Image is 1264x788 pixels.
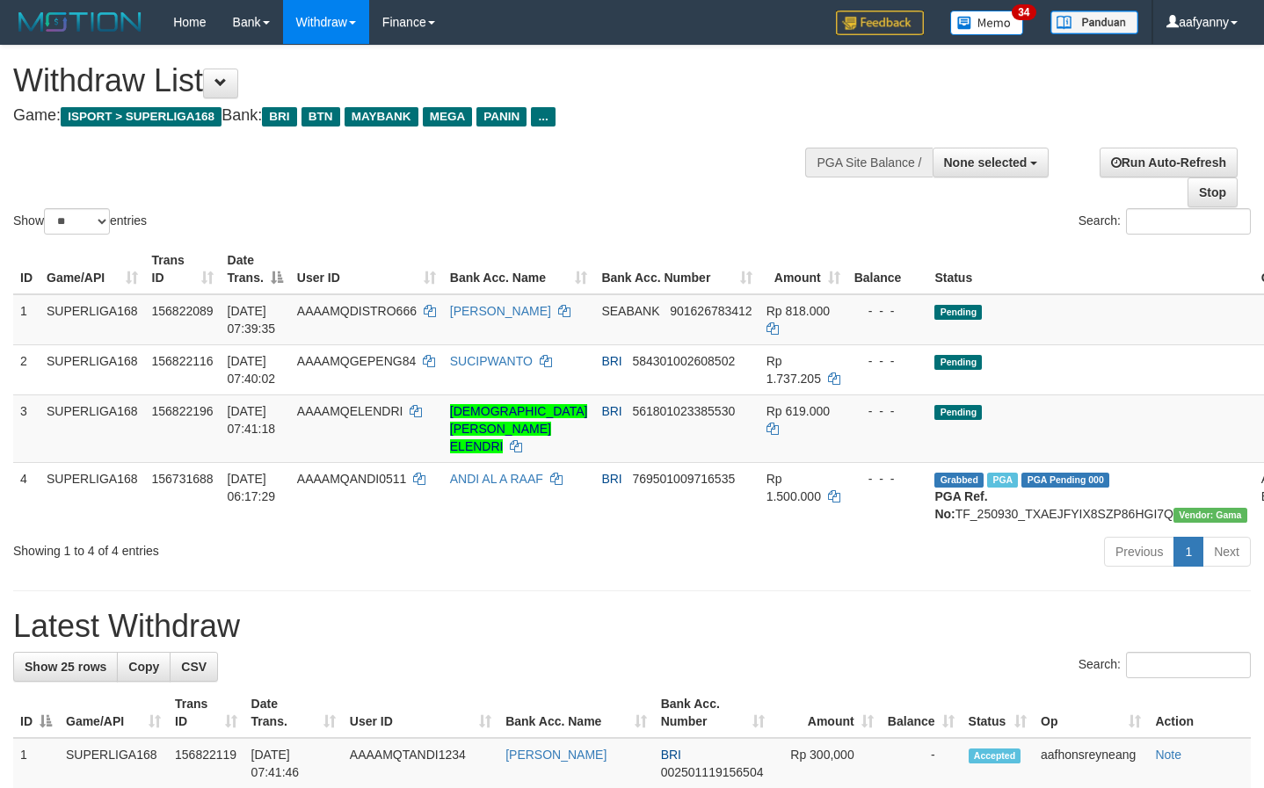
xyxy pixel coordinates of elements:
span: 156731688 [152,472,214,486]
span: None selected [944,155,1028,170]
label: Search: [1079,652,1251,678]
th: Trans ID: activate to sort column ascending [168,688,244,738]
span: BRI [601,472,621,486]
a: [PERSON_NAME] [505,748,607,762]
th: Op: activate to sort column ascending [1034,688,1148,738]
a: Show 25 rows [13,652,118,682]
td: 3 [13,394,40,462]
span: [DATE] 07:39:35 [228,304,276,336]
span: Rp 1.737.205 [766,354,821,386]
span: Copy 561801023385530 to clipboard [632,404,735,418]
span: BRI [601,404,621,418]
a: 1 [1173,537,1203,567]
div: - - - [854,352,921,370]
span: MEGA [423,107,473,127]
span: Rp 818.000 [766,304,830,318]
a: Stop [1188,177,1238,207]
th: Date Trans.: activate to sort column descending [221,244,290,294]
span: MAYBANK [345,107,418,127]
span: Copy 769501009716535 to clipboard [632,472,735,486]
th: Date Trans.: activate to sort column ascending [244,688,343,738]
img: Feedback.jpg [836,11,924,35]
td: 2 [13,344,40,394]
label: Show entries [13,208,147,235]
span: Copy [128,660,159,674]
span: BRI [601,354,621,368]
th: Game/API: activate to sort column ascending [59,688,168,738]
span: Rp 1.500.000 [766,472,821,503]
div: Showing 1 to 4 of 4 entries [13,535,513,560]
a: ANDI AL A RAAF [450,472,543,486]
span: 34 [1012,4,1035,20]
th: ID [13,244,40,294]
th: Game/API: activate to sort column ascending [40,244,145,294]
span: Rp 619.000 [766,404,830,418]
span: AAAAMQGEPENG84 [297,354,416,368]
span: Copy 584301002608502 to clipboard [632,354,735,368]
a: Note [1155,748,1181,762]
span: AAAAMQDISTRO666 [297,304,417,318]
a: [PERSON_NAME] [450,304,551,318]
th: Balance: activate to sort column ascending [881,688,962,738]
th: Bank Acc. Number: activate to sort column ascending [654,688,772,738]
th: Bank Acc. Name: activate to sort column ascending [498,688,653,738]
span: Marked by aafromsomean [987,473,1018,488]
img: Button%20Memo.svg [950,11,1024,35]
span: PGA Pending [1021,473,1109,488]
th: Bank Acc. Number: activate to sort column ascending [594,244,759,294]
a: Next [1202,537,1251,567]
span: Copy 901626783412 to clipboard [670,304,752,318]
span: Vendor URL: https://trx31.1velocity.biz [1173,508,1247,523]
span: 156822196 [152,404,214,418]
th: Status [927,244,1253,294]
td: 4 [13,462,40,530]
span: Pending [934,355,982,370]
input: Search: [1126,652,1251,678]
input: Search: [1126,208,1251,235]
div: - - - [854,302,921,320]
th: Action [1148,688,1251,738]
span: AAAAMQELENDRI [297,404,403,418]
td: 1 [13,294,40,345]
a: Copy [117,652,171,682]
span: ISPORT > SUPERLIGA168 [61,107,222,127]
th: User ID: activate to sort column ascending [343,688,498,738]
th: User ID: activate to sort column ascending [290,244,443,294]
a: Run Auto-Refresh [1100,148,1238,177]
span: Accepted [969,748,1021,763]
th: Amount: activate to sort column ascending [772,688,881,738]
span: BRI [661,748,681,762]
a: SUCIPWANTO [450,354,533,368]
div: PGA Site Balance / [805,148,932,177]
th: Balance [847,244,928,294]
td: SUPERLIGA168 [40,344,145,394]
th: ID: activate to sort column descending [13,688,59,738]
th: Status: activate to sort column ascending [962,688,1035,738]
span: ... [531,107,555,127]
span: [DATE] 06:17:29 [228,472,276,503]
span: [DATE] 07:40:02 [228,354,276,386]
select: Showentries [44,208,110,235]
th: Trans ID: activate to sort column ascending [145,244,221,294]
span: SEABANK [601,304,659,318]
img: panduan.png [1050,11,1138,34]
td: SUPERLIGA168 [40,462,145,530]
a: CSV [170,652,218,682]
span: Copy 002501119156504 to clipboard [661,765,764,779]
td: TF_250930_TXAEJFYIX8SZP86HGI7Q [927,462,1253,530]
div: - - - [854,470,921,488]
td: SUPERLIGA168 [40,394,145,462]
a: [DEMOGRAPHIC_DATA][PERSON_NAME] ELENDRI [450,404,588,453]
a: Previous [1104,537,1174,567]
span: [DATE] 07:41:18 [228,404,276,436]
div: - - - [854,402,921,420]
span: Grabbed [934,473,984,488]
h4: Game: Bank: [13,107,825,125]
label: Search: [1079,208,1251,235]
b: PGA Ref. No: [934,489,987,521]
span: BTN [301,107,340,127]
span: BRI [262,107,296,127]
th: Amount: activate to sort column ascending [759,244,847,294]
button: None selected [933,148,1050,177]
span: CSV [181,660,207,674]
